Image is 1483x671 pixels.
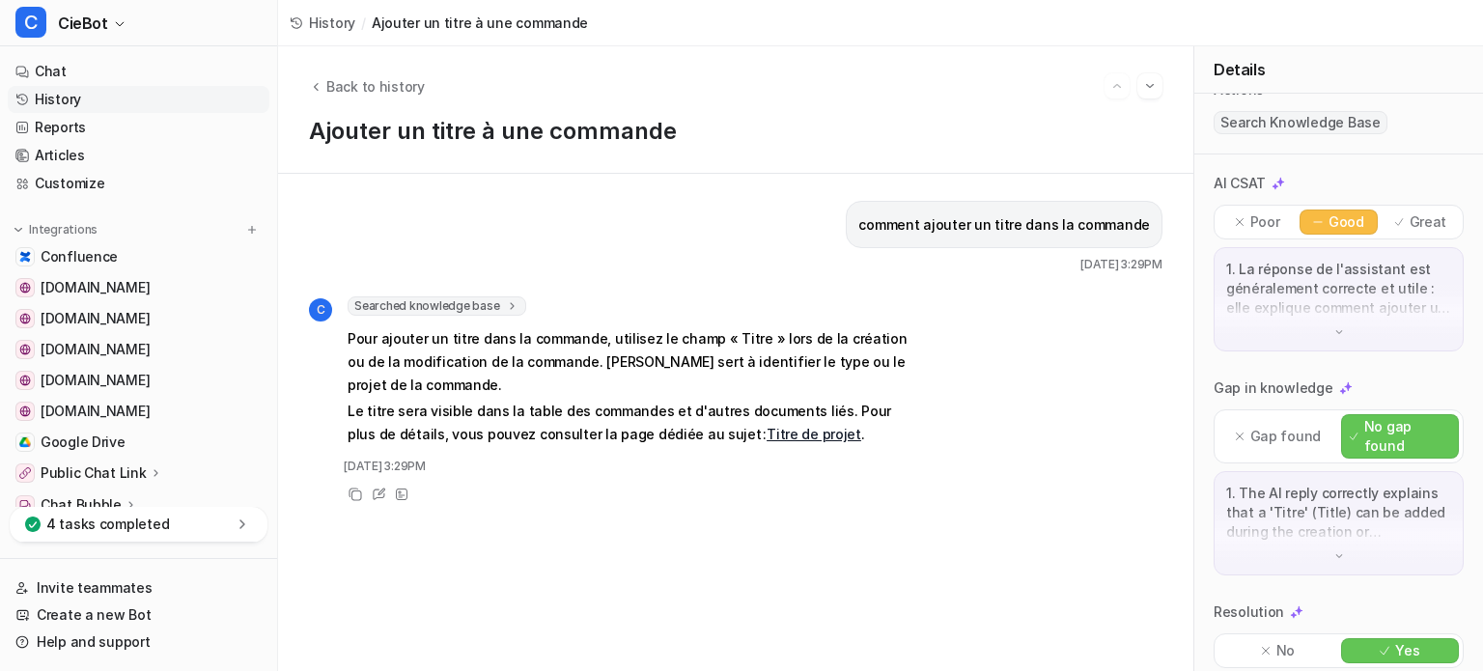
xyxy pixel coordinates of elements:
[19,405,31,417] img: software.ciemetric.com
[309,118,1162,146] h1: Ajouter un titre à une commande
[19,499,31,511] img: Chat Bubble
[41,433,126,452] span: Google Drive
[8,220,103,239] button: Integrations
[19,313,31,324] img: cieblink.com
[8,58,269,85] a: Chat
[19,436,31,448] img: Google Drive
[15,7,46,38] span: C
[41,340,150,359] span: [DOMAIN_NAME]
[361,13,366,33] span: /
[8,398,269,425] a: software.ciemetric.com[DOMAIN_NAME]
[1226,260,1451,318] p: 1. La réponse de l'assistant est généralement correcte et utile : elle explique comment ajouter u...
[8,170,269,197] a: Customize
[1214,174,1266,193] p: AI CSAT
[8,243,269,270] a: ConfluenceConfluence
[29,222,98,238] p: Integrations
[1214,111,1387,134] span: Search Knowledge Base
[19,375,31,386] img: ciemetric.com
[1214,602,1284,622] p: Resolution
[12,223,25,237] img: expand menu
[58,10,108,37] span: CieBot
[344,458,426,475] span: [DATE] 3:29PM
[8,86,269,113] a: History
[41,247,118,266] span: Confluence
[1226,484,1451,542] p: 1. The AI reply correctly explains that a 'Titre' (Title) can be added during the creation or mod...
[8,336,269,363] a: app.cieblink.com[DOMAIN_NAME]
[8,429,269,456] a: Google DriveGoogle Drive
[41,463,147,483] p: Public Chat Link
[1329,212,1364,232] p: Good
[41,495,122,515] p: Chat Bubble
[19,282,31,294] img: cienapps.com
[1395,641,1419,660] p: Yes
[19,344,31,355] img: app.cieblink.com
[348,400,912,446] p: Le titre sera visible dans la table des commandes et d'autres documents liés. Pour plus de détail...
[8,142,269,169] a: Articles
[41,402,150,421] span: [DOMAIN_NAME]
[309,13,355,33] span: History
[290,13,355,33] a: History
[8,574,269,601] a: Invite teammates
[1194,46,1483,94] div: Details
[1332,549,1346,563] img: down-arrow
[19,251,31,263] img: Confluence
[1332,325,1346,339] img: down-arrow
[348,296,526,316] span: Searched knowledge base
[1143,77,1157,95] img: Next session
[1214,378,1333,398] p: Gap in knowledge
[1364,417,1450,456] p: No gap found
[41,371,150,390] span: [DOMAIN_NAME]
[41,278,150,297] span: [DOMAIN_NAME]
[8,367,269,394] a: ciemetric.com[DOMAIN_NAME]
[858,213,1150,237] p: comment ajouter un titre dans la commande
[1105,73,1130,98] button: Go to previous session
[8,601,269,629] a: Create a new Bot
[1410,212,1447,232] p: Great
[8,629,269,656] a: Help and support
[46,515,169,534] p: 4 tasks completed
[348,327,912,397] p: Pour ajouter un titre dans la commande, utilisez le champ « Titre » lors de la création ou de la ...
[8,305,269,332] a: cieblink.com[DOMAIN_NAME]
[245,223,259,237] img: menu_add.svg
[767,426,861,442] a: Titre de projet
[1276,641,1295,660] p: No
[1250,212,1280,232] p: Poor
[41,309,150,328] span: [DOMAIN_NAME]
[1110,77,1124,95] img: Previous session
[8,274,269,301] a: cienapps.com[DOMAIN_NAME]
[372,13,588,33] span: Ajouter un titre à une commande
[309,298,332,322] span: C
[326,76,425,97] span: Back to history
[19,467,31,479] img: Public Chat Link
[1080,256,1162,273] span: [DATE] 3:29PM
[8,114,269,141] a: Reports
[1250,427,1321,446] p: Gap found
[1137,73,1162,98] button: Go to next session
[309,76,425,97] button: Back to history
